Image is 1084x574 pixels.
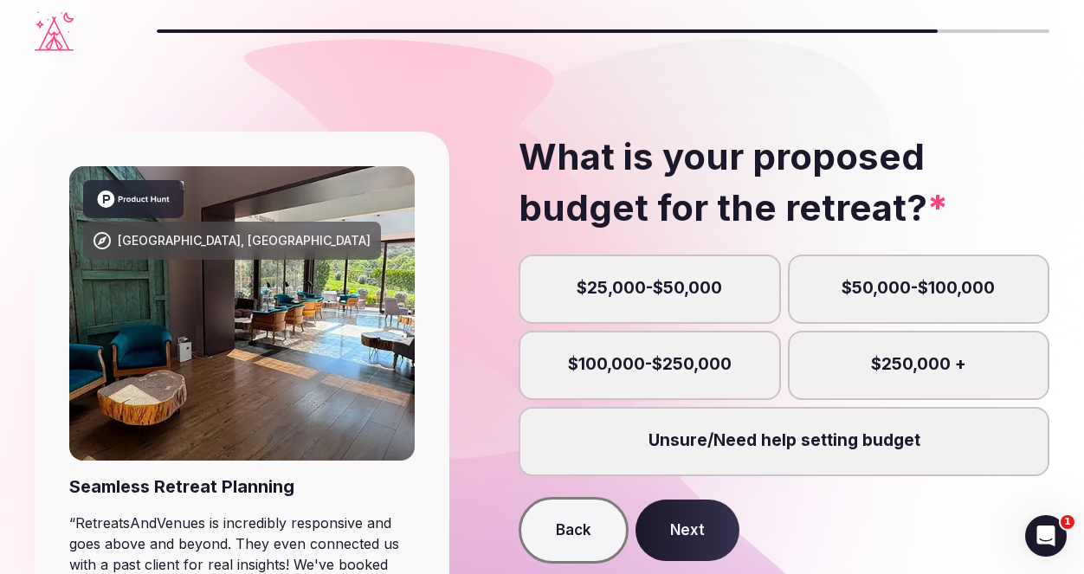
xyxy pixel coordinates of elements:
[35,11,74,51] a: Visit the homepage
[1061,515,1074,529] span: 1
[519,407,1049,476] label: Unsure/Need help setting budget
[118,232,371,249] div: [GEOGRAPHIC_DATA], [GEOGRAPHIC_DATA]
[636,500,739,562] button: Next
[519,497,629,564] button: Back
[788,255,1050,324] label: $50,000-$100,000
[69,166,415,461] img: Barcelona, Spain
[519,132,1049,234] h2: What is your proposed budget for the retreat?
[519,331,781,400] label: $100,000-$250,000
[69,474,415,499] div: Seamless Retreat Planning
[1025,515,1067,557] iframe: Intercom live chat
[519,255,781,324] label: $25,000-$50,000
[788,331,1050,400] label: $250,000 +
